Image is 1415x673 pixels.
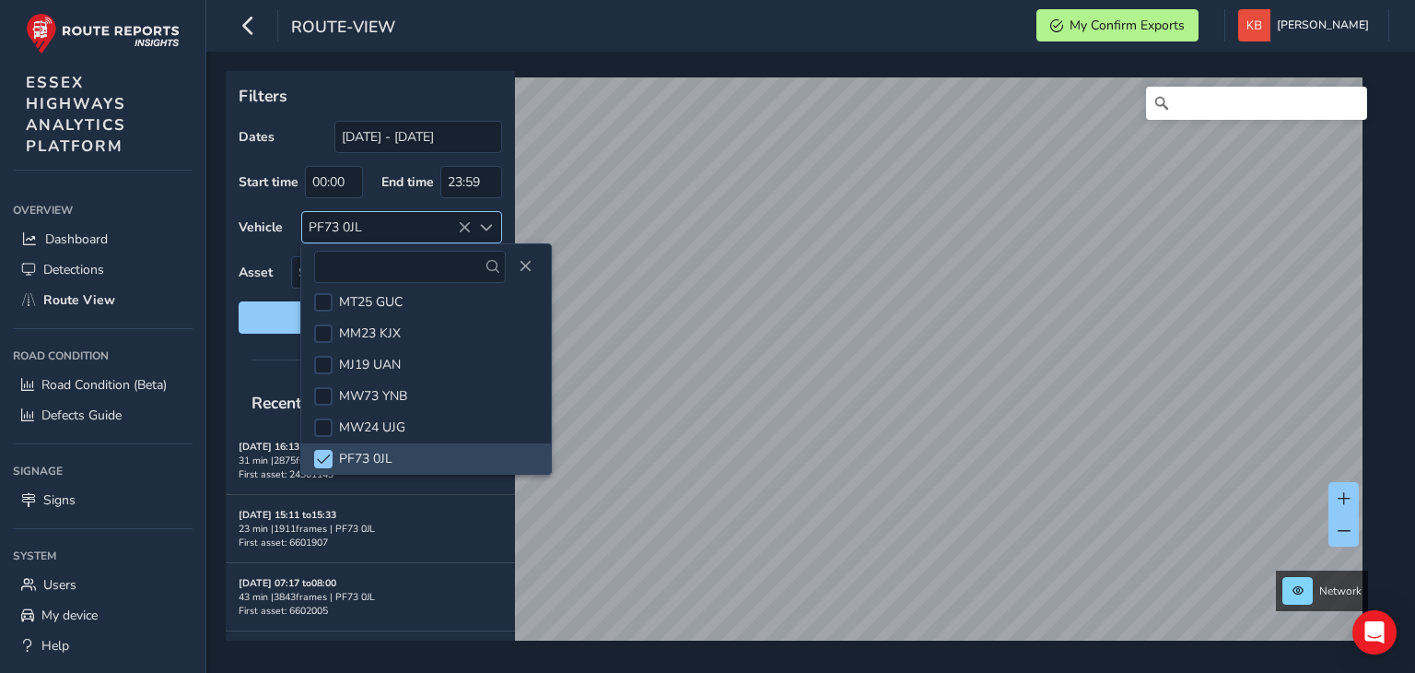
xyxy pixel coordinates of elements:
a: Dashboard [13,224,193,254]
label: End time [381,173,434,191]
div: Overview [13,196,193,224]
a: Signs [13,485,193,515]
a: Defects Guide [13,400,193,431]
span: MW24 UJG [339,419,405,436]
a: Road Condition (Beta) [13,370,193,400]
span: Network [1319,584,1362,598]
span: MM23 KJX [339,325,401,342]
span: ESSEX HIGHWAYS ANALYTICS PLATFORM [26,72,126,157]
span: Recent trips [239,379,355,427]
span: Detections [43,261,104,278]
a: Route View [13,285,193,315]
span: My device [41,607,98,624]
span: MJ19 UAN [339,356,401,373]
button: [PERSON_NAME] [1238,9,1375,41]
button: Reset filters [239,301,502,334]
span: My Confirm Exports [1070,17,1185,34]
p: Filters [239,84,502,108]
span: Users [43,576,76,594]
span: PF73 0JL [339,450,392,467]
span: route-view [291,16,395,41]
span: First asset: 6601907 [239,536,328,549]
span: Signs [43,491,76,509]
a: Help [13,631,193,661]
div: Open Intercom Messenger [1352,610,1397,655]
span: Route View [43,291,115,309]
canvas: Map [232,77,1362,662]
label: Vehicle [239,218,283,236]
button: Close [512,254,538,279]
a: My device [13,600,193,631]
span: Select an asset code [292,257,471,288]
div: Road Condition [13,342,193,370]
div: System [13,542,193,570]
div: PF73 0JL [302,212,471,242]
img: rr logo [26,13,180,54]
span: First asset: 24301143 [239,467,333,481]
div: 23 min | 1911 frames | PF73 0JL [239,522,502,536]
span: Dashboard [45,230,108,248]
span: MW73 YNB [339,387,407,405]
a: Detections [13,254,193,285]
div: 31 min | 2875 frames | PF73 0JL [239,454,502,467]
label: Dates [239,128,275,146]
input: Search [1146,87,1367,120]
span: Reset filters [252,309,488,326]
span: Defects Guide [41,407,122,424]
div: 43 min | 3843 frames | PF73 0JL [239,590,502,604]
label: Asset [239,264,273,281]
span: [PERSON_NAME] [1277,9,1369,41]
span: Help [41,637,69,655]
span: First asset: 6602005 [239,604,328,618]
strong: [DATE] 15:11 to 15:33 [239,508,336,522]
a: Users [13,570,193,600]
span: Road Condition (Beta) [41,376,167,394]
span: MT25 GUC [339,293,403,311]
button: My Confirm Exports [1036,9,1199,41]
label: Start time [239,173,298,191]
strong: [DATE] 16:13 to 16:44 [239,440,336,454]
strong: [DATE] 07:17 to 08:00 [239,576,336,590]
div: Signage [13,457,193,485]
img: diamond-layout [1238,9,1270,41]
